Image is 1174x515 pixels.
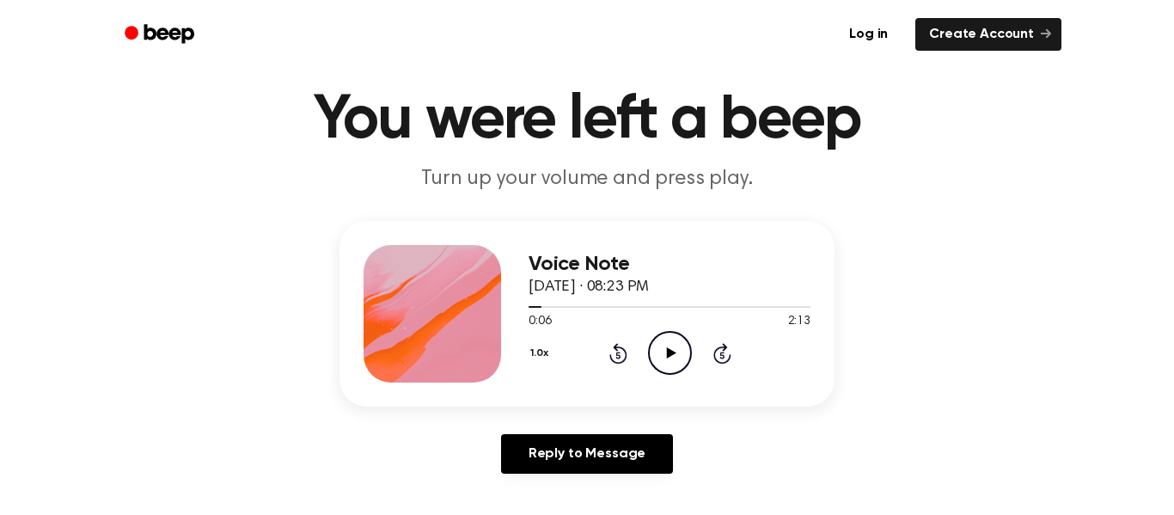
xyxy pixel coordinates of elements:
p: Turn up your volume and press play. [257,165,917,193]
a: Beep [113,18,210,52]
h1: You were left a beep [147,89,1027,151]
span: 0:06 [529,313,551,331]
button: 1.0x [529,339,554,368]
span: 2:13 [788,313,810,331]
span: [DATE] · 08:23 PM [529,279,649,295]
a: Reply to Message [501,434,673,474]
a: Log in [832,15,905,54]
a: Create Account [915,18,1061,51]
h3: Voice Note [529,253,810,276]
